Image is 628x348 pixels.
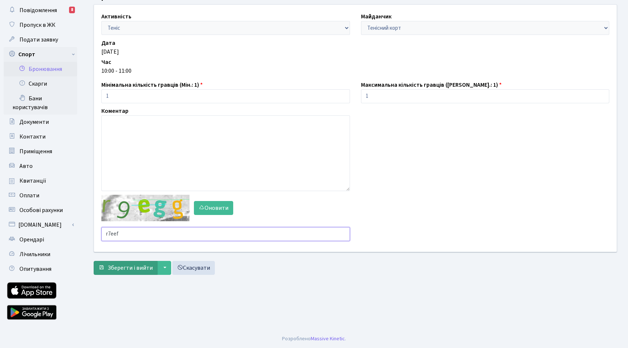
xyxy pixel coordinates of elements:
label: Максимальна кількість гравців ([PERSON_NAME].: 1) [361,80,502,89]
span: Авто [19,162,33,170]
a: Лічильники [4,247,77,262]
button: Зберегти і вийти [94,261,158,275]
a: Пропуск в ЖК [4,18,77,32]
div: 10:00 - 11:00 [101,67,609,75]
a: Скарги [4,76,77,91]
label: Мінімальна кількість гравців (Мін.: 1) [101,80,203,89]
a: [DOMAIN_NAME] [4,218,77,232]
a: Документи [4,115,77,129]
a: Бани користувачів [4,91,77,115]
input: Введіть текст із зображення [101,227,350,241]
a: Оплати [4,188,77,203]
span: Документи [19,118,49,126]
span: Особові рахунки [19,206,63,214]
span: Оплати [19,191,39,200]
span: Орендарі [19,236,44,244]
a: Спорт [4,47,77,62]
a: Скасувати [172,261,215,275]
span: Повідомлення [19,6,57,14]
span: Контакти [19,133,46,141]
label: Коментар [101,107,129,115]
img: default [101,195,190,221]
span: Зберегти і вийти [108,264,153,272]
div: Розроблено . [282,335,346,343]
a: Особові рахунки [4,203,77,218]
span: Лічильники [19,250,50,258]
a: Орендарі [4,232,77,247]
label: Майданчик [361,12,391,21]
button: Оновити [194,201,233,215]
span: Подати заявку [19,36,58,44]
a: Бронювання [4,62,77,76]
div: 8 [69,7,75,13]
a: Контакти [4,129,77,144]
a: Повідомлення8 [4,3,77,18]
label: Час [101,58,111,67]
span: Приміщення [19,147,52,155]
a: Подати заявку [4,32,77,47]
a: Авто [4,159,77,173]
span: Пропуск в ЖК [19,21,55,29]
label: Дата [101,39,115,47]
a: Квитанції [4,173,77,188]
div: [DATE] [101,47,609,56]
span: Квитанції [19,177,46,185]
label: Активність [101,12,131,21]
span: Опитування [19,265,51,273]
a: Приміщення [4,144,77,159]
a: Massive Kinetic [311,335,345,342]
a: Опитування [4,262,77,276]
